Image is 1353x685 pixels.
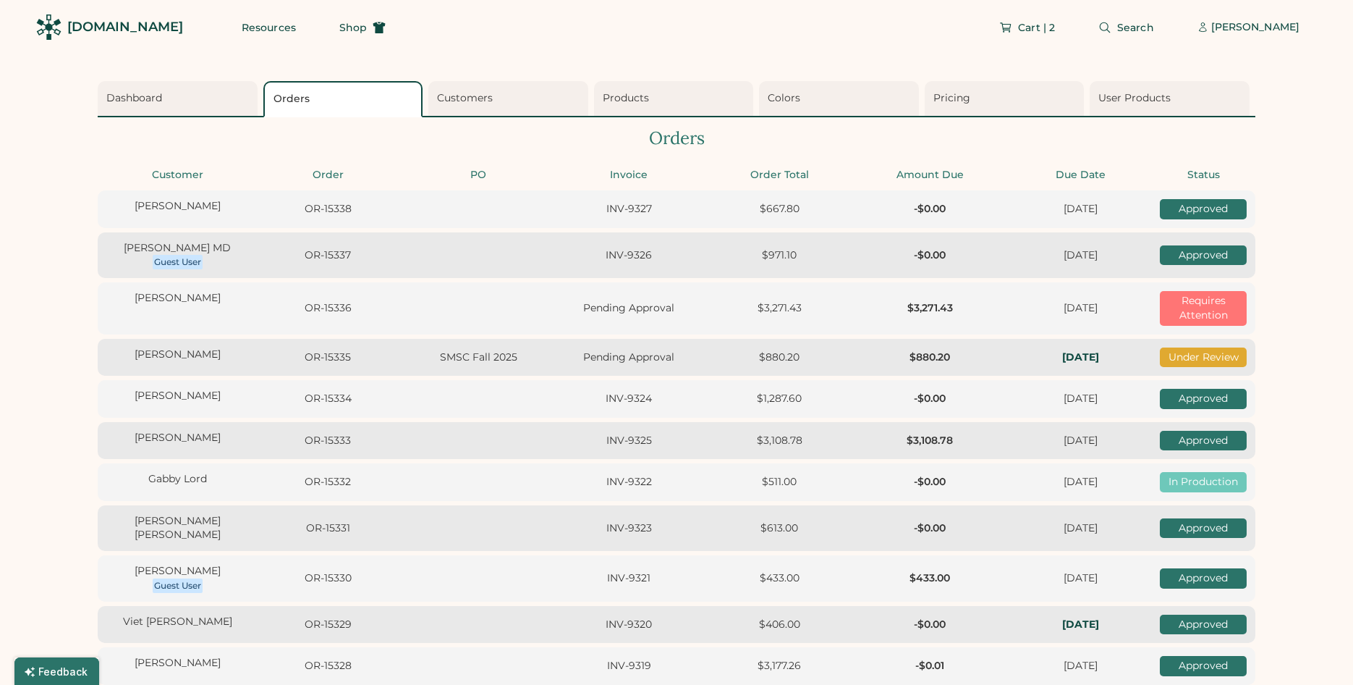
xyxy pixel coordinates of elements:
[1009,434,1151,448] div: [DATE]
[106,615,248,629] div: Viet [PERSON_NAME]
[1009,521,1151,536] div: [DATE]
[1160,615,1247,635] div: Approved
[558,168,700,182] div: Invoice
[1160,431,1247,451] div: Approved
[106,199,248,214] div: [PERSON_NAME]
[708,521,850,536] div: $613.00
[558,248,700,263] div: INV-9326
[558,571,700,586] div: INV-9321
[1160,199,1247,219] div: Approved
[708,301,850,316] div: $3,271.43
[1009,248,1151,263] div: [DATE]
[257,434,399,448] div: OR-15333
[859,168,1001,182] div: Amount Due
[257,521,399,536] div: OR-15331
[106,514,248,542] div: [PERSON_NAME] [PERSON_NAME]
[859,392,1001,406] div: -$0.00
[98,126,1255,151] div: Orders
[257,571,399,586] div: OR-15330
[1009,168,1151,182] div: Due Date
[1160,168,1247,182] div: Status
[106,656,248,671] div: [PERSON_NAME]
[1009,475,1151,489] div: [DATE]
[257,659,399,673] div: OR-15328
[708,168,850,182] div: Order Total
[859,571,1001,586] div: $433.00
[859,475,1001,489] div: -$0.00
[708,434,850,448] div: $3,108.78
[1009,350,1151,365] div: In-Hands: Fri, Oct 24, 2025
[257,475,399,489] div: OR-15332
[708,202,850,217] div: $667.80
[1284,620,1346,682] iframe: Front Chat
[437,91,584,106] div: Customers
[558,350,700,365] div: Pending Approval
[154,580,201,592] div: Guest User
[859,618,1001,632] div: -$0.00
[106,291,248,306] div: [PERSON_NAME]
[106,348,248,362] div: [PERSON_NAME]
[859,301,1001,316] div: $3,271.43
[273,92,417,106] div: Orders
[859,350,1001,365] div: $880.20
[558,202,700,217] div: INV-9327
[1009,571,1151,586] div: [DATE]
[1160,245,1247,266] div: Approved
[36,14,61,40] img: Rendered Logo - Screens
[106,241,248,256] div: [PERSON_NAME] MD
[1009,618,1151,632] div: In-Hands: Fri, Oct 17, 2025
[708,248,850,263] div: $971.10
[106,564,248,579] div: [PERSON_NAME]
[106,168,248,182] div: Customer
[1160,348,1247,368] div: Under Review
[106,389,248,403] div: [PERSON_NAME]
[106,431,248,445] div: [PERSON_NAME]
[1160,472,1247,492] div: In Production
[1098,91,1245,106] div: User Products
[558,475,700,489] div: INV-9322
[106,91,253,106] div: Dashboard
[1117,22,1154,33] span: Search
[982,13,1072,42] button: Cart | 2
[1160,518,1247,539] div: Approved
[558,434,700,448] div: INV-9325
[257,392,399,406] div: OR-15334
[257,350,399,365] div: OR-15335
[407,350,549,365] div: SMSC Fall 2025
[322,13,403,42] button: Shop
[708,618,850,632] div: $406.00
[257,202,399,217] div: OR-15338
[558,618,700,632] div: INV-9320
[1160,568,1247,589] div: Approved
[708,392,850,406] div: $1,287.60
[1160,656,1247,676] div: Approved
[859,248,1001,263] div: -$0.00
[1160,291,1247,325] div: Requires Attention
[708,350,850,365] div: $880.20
[257,248,399,263] div: OR-15337
[558,301,700,316] div: Pending Approval
[558,659,700,673] div: INV-9319
[257,618,399,632] div: OR-15329
[1160,389,1247,409] div: Approved
[1009,659,1151,673] div: [DATE]
[1018,22,1055,33] span: Cart | 2
[859,434,1001,448] div: $3,108.78
[407,168,549,182] div: PO
[859,202,1001,217] div: -$0.00
[558,521,700,536] div: INV-9323
[603,91,750,106] div: Products
[768,91,915,106] div: Colors
[708,659,850,673] div: $3,177.26
[67,18,183,36] div: [DOMAIN_NAME]
[859,521,1001,536] div: -$0.00
[257,301,399,316] div: OR-15336
[1211,20,1299,35] div: [PERSON_NAME]
[859,659,1001,673] div: -$0.01
[257,168,399,182] div: Order
[558,392,700,406] div: INV-9324
[1081,13,1171,42] button: Search
[106,472,248,487] div: Gabby Lord
[154,256,201,268] div: Guest User
[224,13,313,42] button: Resources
